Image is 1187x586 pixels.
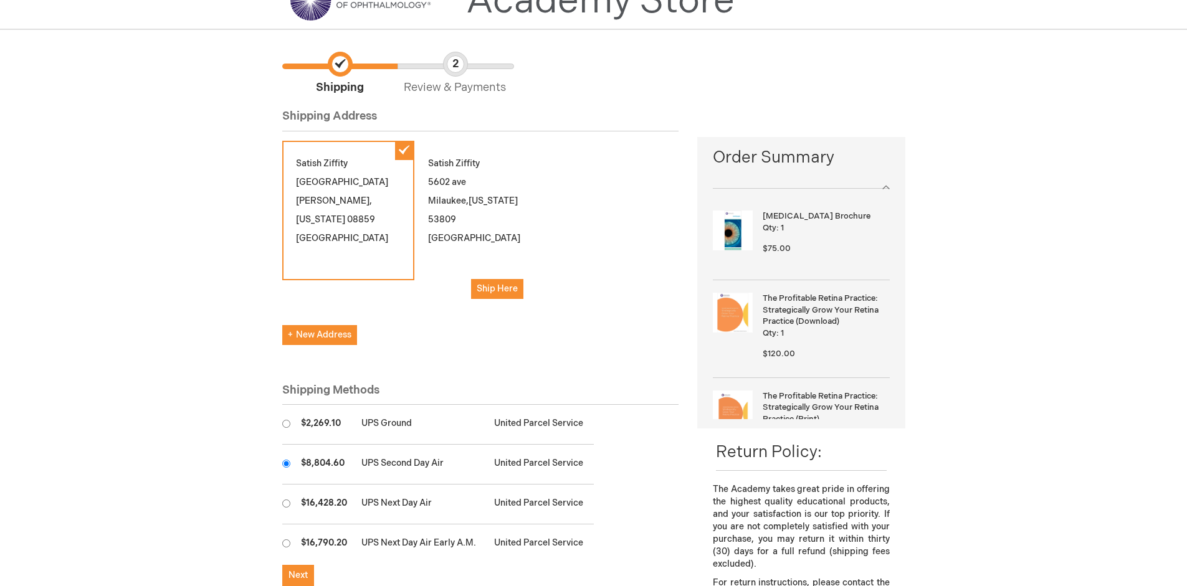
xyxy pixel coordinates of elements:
[763,210,886,222] strong: [MEDICAL_DATA] Brochure
[282,141,414,280] div: Satish Ziffity [GEOGRAPHIC_DATA] [PERSON_NAME] 08859 [GEOGRAPHIC_DATA]
[296,214,345,225] span: [US_STATE]
[713,210,753,250] img: Amblyopia Brochure
[282,52,398,96] span: Shipping
[763,390,886,425] strong: The Profitable Retina Practice: Strategically Grow Your Retina Practice (Print)
[471,279,523,299] button: Ship Here
[763,349,795,359] span: $120.00
[466,196,469,206] span: ,
[282,565,314,586] button: Next
[282,382,679,405] div: Shipping Methods
[763,293,886,328] strong: The Profitable Retina Practice: Strategically Grow Your Retina Practice (Download)
[781,328,784,338] span: 1
[488,524,594,564] td: United Parcel Service
[713,483,889,570] p: The Academy takes great pride in offering the highest quality educational products, and your sati...
[301,418,341,428] span: $2,269.10
[713,146,889,176] span: Order Summary
[763,328,776,338] span: Qty
[477,283,518,294] span: Ship Here
[288,329,351,340] span: New Address
[488,484,594,524] td: United Parcel Service
[398,52,513,96] span: Review & Payments
[763,223,776,233] span: Qty
[282,325,357,345] button: New Address
[355,524,487,564] td: UPS Next Day Air Early A.M.
[469,196,518,206] span: [US_STATE]
[713,293,753,333] img: The Profitable Retina Practice: Strategically Grow Your Retina Practice (Download)
[781,223,784,233] span: 1
[301,458,345,468] span: $8,804.60
[369,196,372,206] span: ,
[355,445,487,484] td: UPS Second Day Air
[414,141,546,313] div: Satish Ziffity 5602 ave Milaukee 53809 [GEOGRAPHIC_DATA]
[355,484,487,524] td: UPS Next Day Air
[713,390,753,430] img: The Profitable Retina Practice: Strategically Grow Your Retina Practice (Print)
[282,108,679,131] div: Shipping Address
[716,443,822,462] span: Return Policy:
[488,445,594,484] td: United Parcel Service
[288,570,308,580] span: Next
[355,405,487,445] td: UPS Ground
[301,537,347,548] span: $16,790.20
[488,405,594,445] td: United Parcel Service
[301,498,347,508] span: $16,428.20
[763,243,791,253] span: $75.00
